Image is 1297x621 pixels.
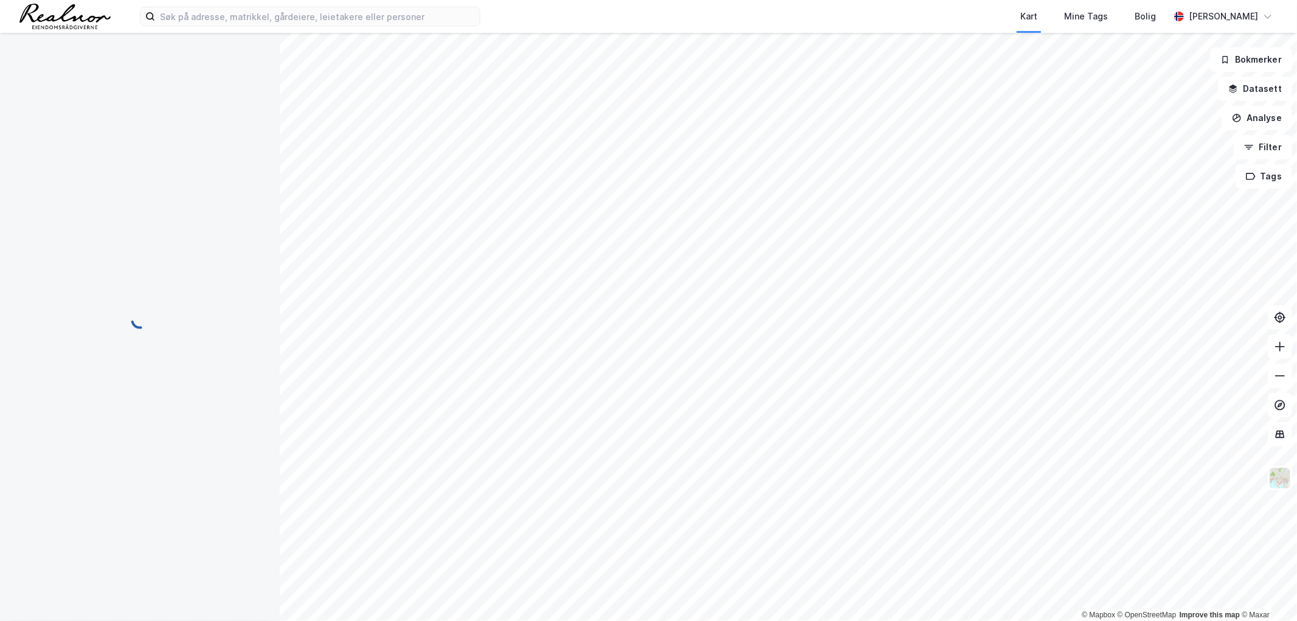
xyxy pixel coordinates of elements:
a: OpenStreetMap [1118,611,1177,619]
button: Analyse [1222,106,1292,130]
iframe: Chat Widget [1236,563,1297,621]
div: Bolig [1135,9,1156,24]
button: Bokmerker [1210,47,1292,72]
img: spinner.a6d8c91a73a9ac5275cf975e30b51cfb.svg [130,310,150,330]
input: Søk på adresse, matrikkel, gårdeiere, leietakere eller personer [155,7,480,26]
img: realnor-logo.934646d98de889bb5806.png [19,4,111,29]
div: Kart [1020,9,1037,24]
div: [PERSON_NAME] [1189,9,1258,24]
button: Tags [1236,164,1292,189]
button: Datasett [1218,77,1292,101]
img: Z [1268,467,1292,490]
button: Filter [1234,135,1292,159]
div: Kontrollprogram for chat [1236,563,1297,621]
a: Improve this map [1180,611,1240,619]
div: Mine Tags [1064,9,1108,24]
a: Mapbox [1082,611,1115,619]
